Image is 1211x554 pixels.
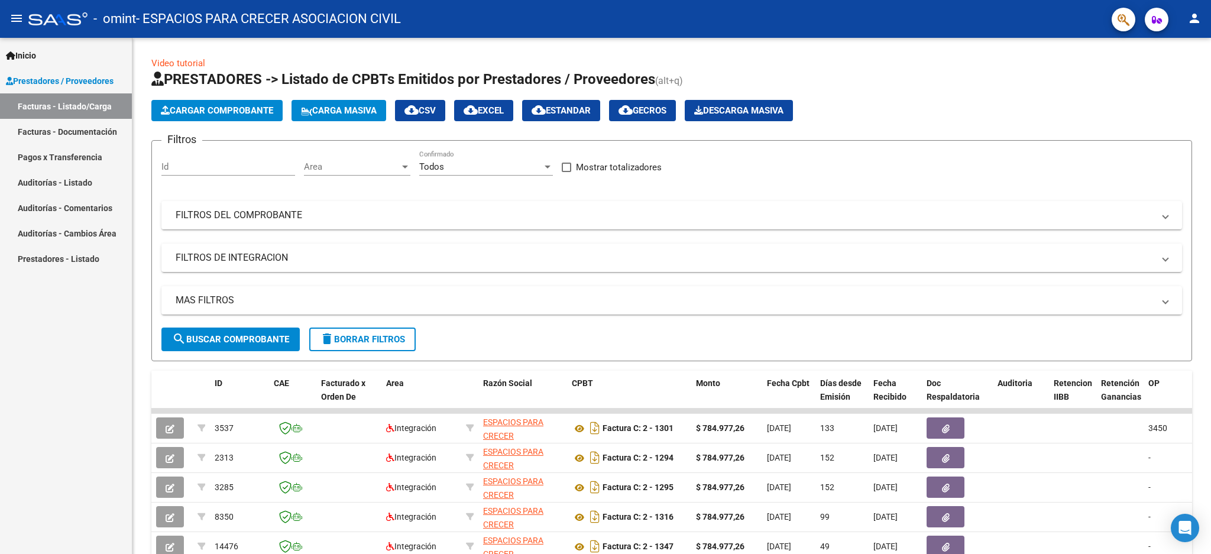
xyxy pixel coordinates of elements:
[1148,482,1151,492] span: -
[9,11,24,25] mat-icon: menu
[696,378,720,388] span: Monto
[93,6,136,32] span: - omint
[873,482,898,492] span: [DATE]
[603,542,674,552] strong: Factura C: 2 - 1347
[603,424,674,433] strong: Factura C: 2 - 1301
[691,371,762,423] datatable-header-cell: Monto
[386,542,436,551] span: Integración
[215,542,238,551] span: 14476
[404,103,419,117] mat-icon: cloud_download
[696,423,744,433] strong: $ 784.977,26
[587,507,603,526] i: Descargar documento
[603,513,674,522] strong: Factura C: 2 - 1316
[567,371,691,423] datatable-header-cell: CPBT
[464,103,478,117] mat-icon: cloud_download
[161,286,1182,315] mat-expansion-panel-header: MAS FILTROS
[483,504,562,529] div: 30711019487
[587,448,603,467] i: Descargar documento
[386,512,436,521] span: Integración
[696,542,744,551] strong: $ 784.977,26
[454,100,513,121] button: EXCEL
[820,542,830,551] span: 49
[694,105,783,116] span: Descarga Masiva
[215,512,234,521] span: 8350
[587,419,603,438] i: Descargar documento
[815,371,869,423] datatable-header-cell: Días desde Emisión
[274,378,289,388] span: CAE
[1148,512,1151,521] span: -
[532,105,591,116] span: Estandar
[655,75,683,86] span: (alt+q)
[587,478,603,497] i: Descargar documento
[696,512,744,521] strong: $ 784.977,26
[572,378,593,388] span: CPBT
[320,334,405,345] span: Borrar Filtros
[820,482,834,492] span: 152
[161,328,300,351] button: Buscar Comprobante
[215,378,222,388] span: ID
[1171,514,1199,542] div: Open Intercom Messenger
[6,74,114,88] span: Prestadores / Proveedores
[1049,371,1096,423] datatable-header-cell: Retencion IIBB
[483,477,553,513] span: ESPACIOS PARA CRECER ASOCIACION CIVIL
[1101,378,1141,401] span: Retención Ganancias
[161,105,273,116] span: Cargar Comprobante
[483,445,562,470] div: 30711019487
[1187,11,1202,25] mat-icon: person
[998,378,1032,388] span: Auditoria
[767,453,791,462] span: [DATE]
[873,378,906,401] span: Fecha Recibido
[873,542,898,551] span: [DATE]
[309,328,416,351] button: Borrar Filtros
[873,453,898,462] span: [DATE]
[151,100,283,121] button: Cargar Comprobante
[269,371,316,423] datatable-header-cell: CAE
[151,71,655,88] span: PRESTADORES -> Listado de CPBTs Emitidos por Prestadores / Proveedores
[696,453,744,462] strong: $ 784.977,26
[483,475,562,500] div: 30711019487
[1054,378,1092,401] span: Retencion IIBB
[576,160,662,174] span: Mostrar totalizadores
[215,423,234,433] span: 3537
[419,161,444,172] span: Todos
[1144,371,1191,423] datatable-header-cell: OP
[532,103,546,117] mat-icon: cloud_download
[386,453,436,462] span: Integración
[404,105,436,116] span: CSV
[381,371,461,423] datatable-header-cell: Area
[522,100,600,121] button: Estandar
[1148,453,1151,462] span: -
[301,105,377,116] span: Carga Masiva
[151,58,205,69] a: Video tutorial
[820,453,834,462] span: 152
[304,161,400,172] span: Area
[869,371,922,423] datatable-header-cell: Fecha Recibido
[176,209,1154,222] mat-panel-title: FILTROS DEL COMPROBANTE
[321,378,365,401] span: Facturado x Orden De
[767,423,791,433] span: [DATE]
[603,483,674,493] strong: Factura C: 2 - 1295
[136,6,401,32] span: - ESPACIOS PARA CRECER ASOCIACION CIVIL
[161,201,1182,229] mat-expansion-panel-header: FILTROS DEL COMPROBANTE
[215,453,234,462] span: 2313
[483,417,553,454] span: ESPACIOS PARA CRECER ASOCIACION CIVIL
[320,332,334,346] mat-icon: delete
[1148,423,1167,433] span: 3450
[292,100,386,121] button: Carga Masiva
[767,482,791,492] span: [DATE]
[215,482,234,492] span: 3285
[483,447,553,484] span: ESPACIOS PARA CRECER ASOCIACION CIVIL
[478,371,567,423] datatable-header-cell: Razón Social
[873,423,898,433] span: [DATE]
[993,371,1049,423] datatable-header-cell: Auditoria
[619,103,633,117] mat-icon: cloud_download
[210,371,269,423] datatable-header-cell: ID
[619,105,666,116] span: Gecros
[483,378,532,388] span: Razón Social
[685,100,793,121] button: Descarga Masiva
[685,100,793,121] app-download-masive: Descarga masiva de comprobantes (adjuntos)
[927,378,980,401] span: Doc Respaldatoria
[603,453,674,463] strong: Factura C: 2 - 1294
[161,244,1182,272] mat-expansion-panel-header: FILTROS DE INTEGRACION
[386,423,436,433] span: Integración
